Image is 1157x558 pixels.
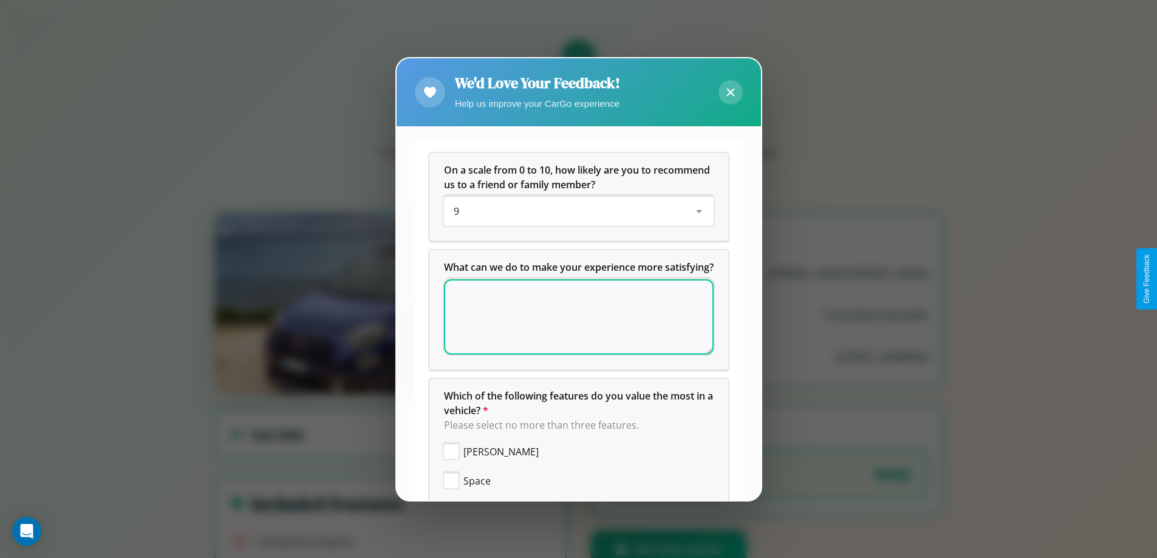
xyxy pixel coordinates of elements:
[444,163,712,191] span: On a scale from 0 to 10, how likely are you to recommend us to a friend or family member?
[444,260,714,274] span: What can we do to make your experience more satisfying?
[444,197,714,226] div: On a scale from 0 to 10, how likely are you to recommend us to a friend or family member?
[12,517,41,546] div: Open Intercom Messenger
[444,418,639,432] span: Please select no more than three features.
[463,444,539,459] span: [PERSON_NAME]
[463,474,491,488] span: Space
[444,163,714,192] h5: On a scale from 0 to 10, how likely are you to recommend us to a friend or family member?
[429,153,728,240] div: On a scale from 0 to 10, how likely are you to recommend us to a friend or family member?
[444,389,715,417] span: Which of the following features do you value the most in a vehicle?
[455,95,620,112] p: Help us improve your CarGo experience
[1142,254,1151,304] div: Give Feedback
[455,73,620,93] h2: We'd Love Your Feedback!
[454,205,459,218] span: 9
